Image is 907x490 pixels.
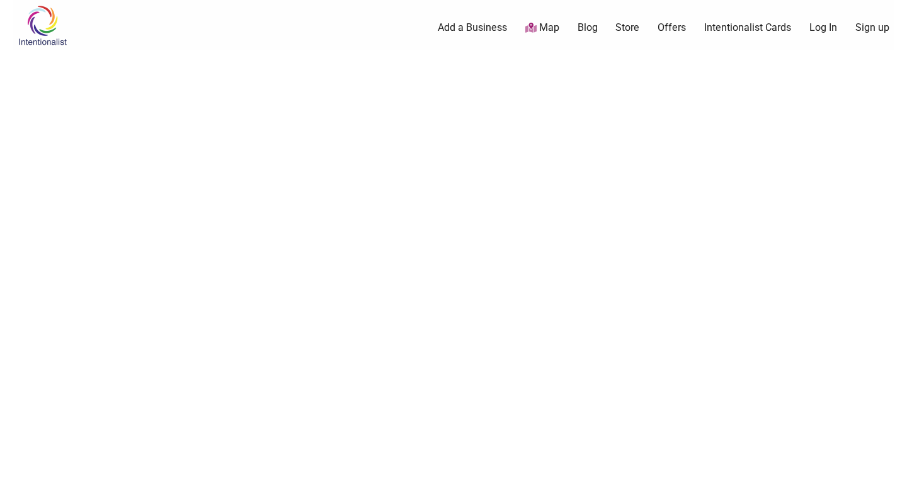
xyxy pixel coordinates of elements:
a: Add a Business [438,21,507,35]
a: Offers [658,21,686,35]
a: Store [615,21,639,35]
a: Intentionalist Cards [704,21,791,35]
a: Sign up [855,21,889,35]
a: Map [525,21,559,35]
a: Log In [809,21,837,35]
img: Intentionalist [13,5,72,46]
a: Blog [578,21,598,35]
